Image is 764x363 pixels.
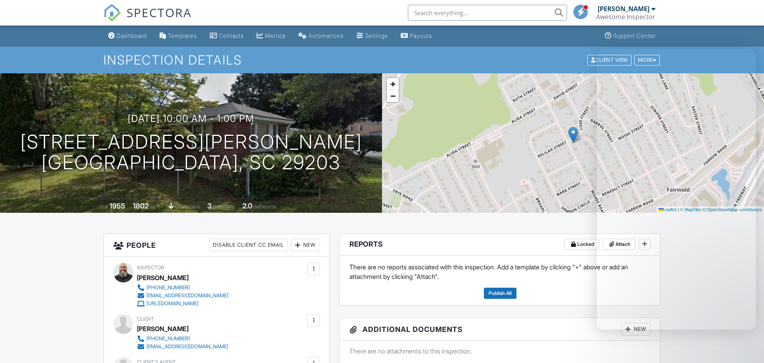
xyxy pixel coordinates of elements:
div: Support Center [613,32,656,39]
span: sq. ft. [150,204,161,210]
a: Zoom in [387,78,399,90]
div: [PHONE_NUMBER] [146,285,190,291]
a: Settings [353,29,391,43]
div: Disable Client CC Email [209,239,288,251]
div: [PERSON_NAME] [598,5,649,13]
div: New [291,239,320,251]
h3: [DATE] 10:00 am - 1:00 pm [128,113,254,124]
img: Marker [568,127,578,143]
a: [URL][DOMAIN_NAME] [137,300,228,308]
div: Contacts [219,32,244,39]
p: There are no attachments to this inspection. [349,347,651,355]
span: Client [137,316,154,322]
div: 3 [207,202,212,210]
div: [PERSON_NAME] [137,272,189,284]
h1: [STREET_ADDRESS][PERSON_NAME] [GEOGRAPHIC_DATA], SC 29203 [20,131,362,174]
a: Metrics [253,29,289,43]
span: crawlspace [175,204,200,210]
a: Contacts [207,29,247,43]
div: Dashboard [117,32,147,39]
input: Search everything... [408,5,567,21]
span: − [390,91,396,101]
span: bedrooms [213,204,235,210]
span: SPECTORA [127,4,192,21]
img: The Best Home Inspection Software - Spectora [103,4,121,22]
a: SPECTORA [103,11,192,27]
a: [EMAIL_ADDRESS][DOMAIN_NAME] [137,343,228,351]
div: Settings [365,32,388,39]
span: Inspector [137,265,164,271]
div: [PERSON_NAME] [137,323,189,335]
span: Built [99,204,108,210]
h1: Inspection Details [103,53,661,67]
iframe: Intercom live chat [737,336,756,355]
a: Client View [587,57,633,63]
a: Zoom out [387,90,399,102]
div: [EMAIL_ADDRESS][DOMAIN_NAME] [146,343,228,350]
a: Automations (Basic) [295,29,347,43]
a: Payouts [398,29,435,43]
div: 2.0 [242,202,252,210]
iframe: Intercom live chat [597,49,756,330]
div: [URL][DOMAIN_NAME] [146,300,199,307]
div: Automations [308,32,344,39]
div: Awesome Inspector [596,13,655,21]
a: Dashboard [105,29,150,43]
a: Support Center [602,29,659,43]
div: [PHONE_NUMBER] [146,336,190,342]
div: Client View [587,55,631,65]
a: Templates [156,29,200,43]
a: [PHONE_NUMBER] [137,335,228,343]
div: Templates [168,32,197,39]
span: bathrooms [253,204,276,210]
div: Payouts [410,32,432,39]
div: 1955 [109,202,125,210]
div: Metrics [265,32,286,39]
a: [EMAIL_ADDRESS][DOMAIN_NAME] [137,292,228,300]
div: [EMAIL_ADDRESS][DOMAIN_NAME] [146,292,228,299]
div: 1802 [133,202,148,210]
a: [PHONE_NUMBER] [137,284,228,292]
h3: People [104,234,329,257]
span: + [390,79,396,89]
h3: Additional Documents [340,318,660,341]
